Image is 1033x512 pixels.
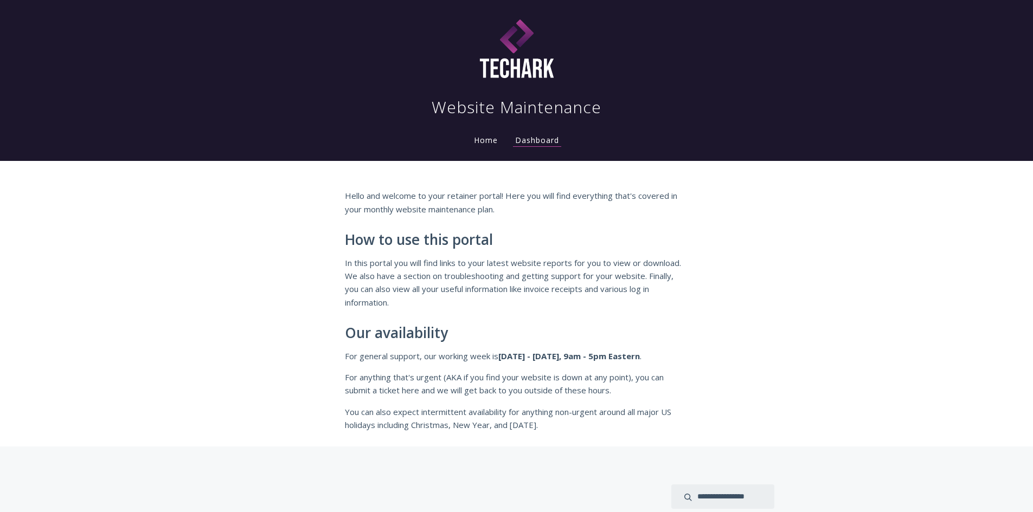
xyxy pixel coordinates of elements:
strong: [DATE] - [DATE], 9am - 5pm Eastern [498,351,640,361]
p: You can also expect intermittent availability for anything non-urgent around all major US holiday... [345,405,689,432]
h2: How to use this portal [345,232,689,248]
input: search input [671,484,774,509]
h2: Our availability [345,325,689,341]
a: Dashboard [513,135,561,147]
p: For anything that's urgent (AKA if you find your website is down at any point), you can submit a ... [345,371,689,397]
p: Hello and welcome to your retainer portal! Here you will find everything that's covered in your m... [345,189,689,216]
h1: Website Maintenance [432,96,601,118]
p: For general support, our working week is . [345,349,689,362]
p: In this portal you will find links to your latest website reports for you to view or download. We... [345,256,689,309]
a: Home [472,135,500,145]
